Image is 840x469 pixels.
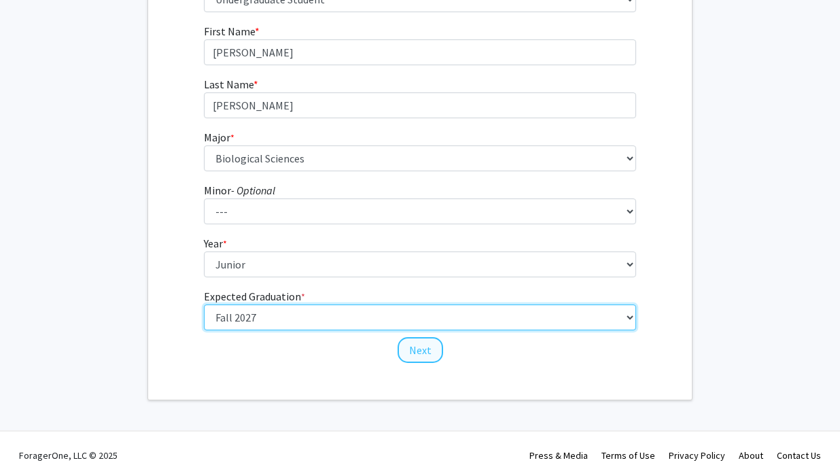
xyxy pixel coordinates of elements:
[669,449,725,462] a: Privacy Policy
[204,288,305,305] label: Expected Graduation
[204,24,255,38] span: First Name
[204,182,275,198] label: Minor
[204,129,234,145] label: Major
[204,235,227,251] label: Year
[398,337,443,363] button: Next
[601,449,655,462] a: Terms of Use
[777,449,821,462] a: Contact Us
[204,77,253,91] span: Last Name
[231,184,275,197] i: - Optional
[739,449,763,462] a: About
[529,449,588,462] a: Press & Media
[10,408,58,459] iframe: Chat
